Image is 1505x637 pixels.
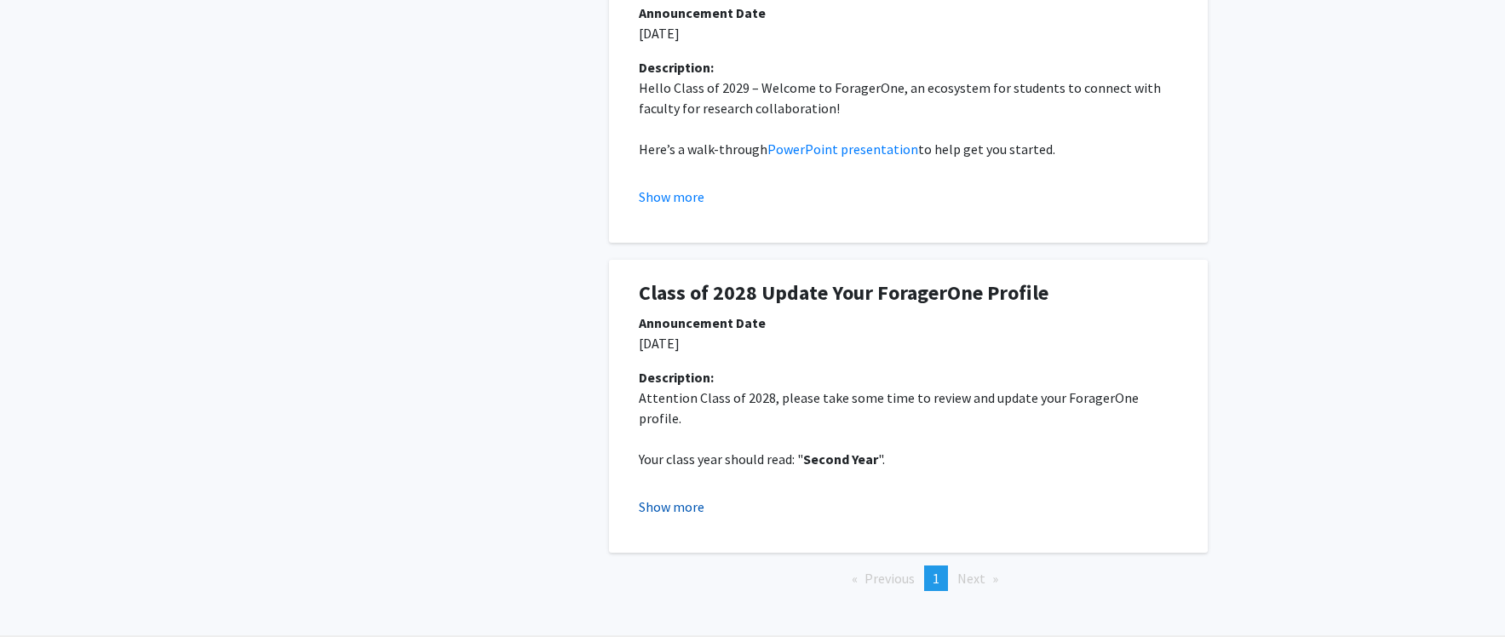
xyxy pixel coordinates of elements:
[639,449,1178,469] p: Your class year should read: " ".
[639,333,1178,353] p: [DATE]
[639,57,1178,77] div: Description:
[639,3,1178,23] div: Announcement Date
[639,281,1178,306] h1: Class of 2028 Update Your ForagerOne Profile
[639,313,1178,333] div: Announcement Date
[957,570,985,587] span: Next
[865,570,915,587] span: Previous
[639,387,1178,428] p: Attention Class of 2028, please take some time to review and update your ForagerOne profile.
[639,23,1178,43] p: [DATE]
[639,77,1178,118] p: Hello Class of 2029 – Welcome to ForagerOne, an ecosystem for students to connect with faculty fo...
[639,139,1178,159] p: Here’s a walk-through to help get you started.
[609,565,1208,591] ul: Pagination
[803,450,878,468] strong: Second Year
[767,141,918,158] a: PowerPoint presentation
[639,187,704,207] button: Show more
[933,570,939,587] span: 1
[13,560,72,624] iframe: Chat
[639,367,1178,387] div: Description:
[639,496,704,517] button: Show more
